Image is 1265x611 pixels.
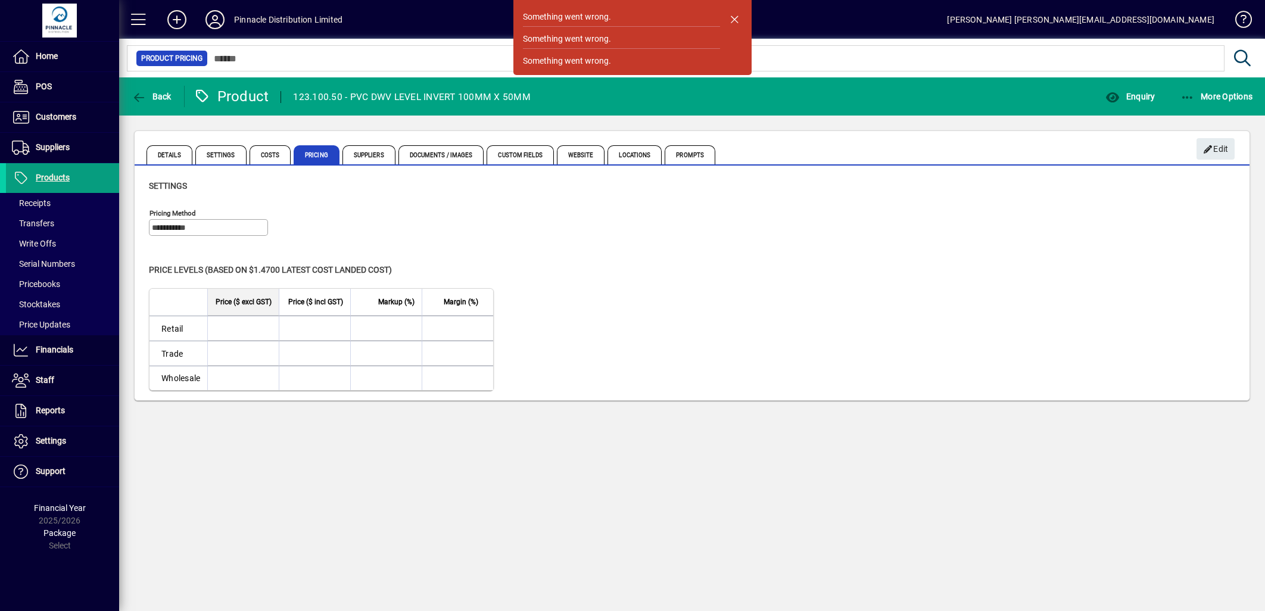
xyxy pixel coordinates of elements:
[36,406,65,415] span: Reports
[6,294,119,314] a: Stocktakes
[36,345,73,354] span: Financials
[12,320,70,329] span: Price Updates
[43,528,76,538] span: Package
[12,300,60,309] span: Stocktakes
[149,316,207,341] td: Retail
[6,254,119,274] a: Serial Numbers
[1203,139,1229,159] span: Edit
[194,87,269,106] div: Product
[119,86,185,107] app-page-header-button: Back
[1102,86,1158,107] button: Enquiry
[947,10,1214,29] div: [PERSON_NAME] [PERSON_NAME][EMAIL_ADDRESS][DOMAIN_NAME]
[12,198,51,208] span: Receipts
[141,52,202,64] span: Product Pricing
[665,145,715,164] span: Prompts
[196,9,234,30] button: Profile
[6,366,119,395] a: Staff
[557,145,605,164] span: Website
[6,274,119,294] a: Pricebooks
[293,88,531,107] div: 123.100.50 - PVC DWV LEVEL INVERT 100MM X 50MM
[6,314,119,335] a: Price Updates
[6,426,119,456] a: Settings
[1180,92,1253,101] span: More Options
[149,209,196,217] mat-label: Pricing method
[132,92,172,101] span: Back
[6,233,119,254] a: Write Offs
[36,173,70,182] span: Products
[12,279,60,289] span: Pricebooks
[607,145,662,164] span: Locations
[36,466,66,476] span: Support
[1105,92,1155,101] span: Enquiry
[12,259,75,269] span: Serial Numbers
[195,145,247,164] span: Settings
[234,10,342,29] div: Pinnacle Distribution Limited
[294,145,339,164] span: Pricing
[487,145,553,164] span: Custom Fields
[36,51,58,61] span: Home
[6,457,119,487] a: Support
[129,86,175,107] button: Back
[250,145,291,164] span: Costs
[6,72,119,102] a: POS
[342,145,395,164] span: Suppliers
[12,239,56,248] span: Write Offs
[149,181,187,191] span: Settings
[6,213,119,233] a: Transfers
[12,219,54,228] span: Transfers
[36,436,66,445] span: Settings
[149,366,207,390] td: Wholesale
[378,295,415,308] span: Markup (%)
[36,82,52,91] span: POS
[149,265,392,275] span: Price levels (based on $1.4700 Latest cost landed cost)
[6,102,119,132] a: Customers
[6,42,119,71] a: Home
[444,295,478,308] span: Margin (%)
[36,375,54,385] span: Staff
[158,9,196,30] button: Add
[34,503,86,513] span: Financial Year
[6,193,119,213] a: Receipts
[398,145,484,164] span: Documents / Images
[6,133,119,163] a: Suppliers
[288,295,343,308] span: Price ($ incl GST)
[1177,86,1256,107] button: More Options
[36,142,70,152] span: Suppliers
[147,145,192,164] span: Details
[6,396,119,426] a: Reports
[149,341,207,366] td: Trade
[1197,138,1235,160] button: Edit
[1226,2,1250,41] a: Knowledge Base
[216,295,272,308] span: Price ($ excl GST)
[36,112,76,121] span: Customers
[6,335,119,365] a: Financials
